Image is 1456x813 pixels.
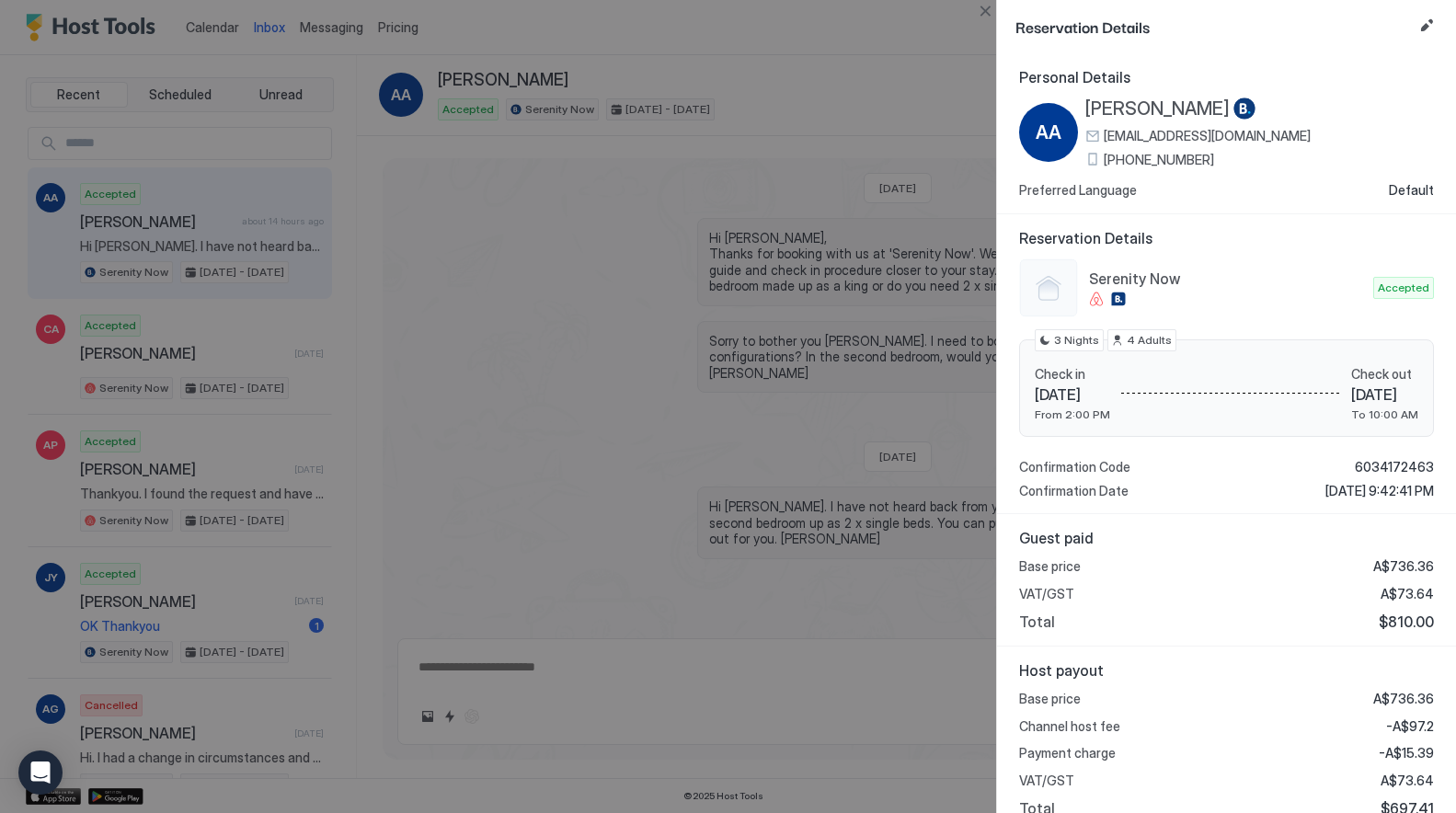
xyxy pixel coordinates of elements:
[1019,586,1074,602] span: VAT/GST
[1019,661,1434,680] span: Host payout
[1054,332,1099,349] span: 3 Nights
[1019,558,1081,575] span: Base price
[1104,152,1214,168] span: [PHONE_NUMBER]
[1351,407,1418,421] span: To 10:00 AM
[1351,366,1418,383] span: Check out
[1019,229,1434,247] span: Reservation Details
[1379,613,1434,631] span: $810.00
[18,750,63,795] div: Open Intercom Messenger
[1035,407,1110,421] span: From 2:00 PM
[1378,280,1429,296] span: Accepted
[1379,745,1434,761] span: -A$15.39
[1381,773,1434,789] span: A$73.64
[1373,691,1434,707] span: A$736.36
[1381,586,1434,602] span: A$73.64
[1019,459,1130,475] span: Confirmation Code
[1089,269,1366,288] span: Serenity Now
[1019,182,1137,199] span: Preferred Language
[1035,366,1110,383] span: Check in
[1036,119,1061,146] span: AA
[1019,529,1434,547] span: Guest paid
[1389,182,1434,199] span: Default
[1386,718,1434,735] span: -A$97.2
[1355,459,1434,475] span: 6034172463
[1019,745,1116,761] span: Payment charge
[1373,558,1434,575] span: A$736.36
[1351,385,1418,404] span: [DATE]
[1325,483,1434,499] span: [DATE] 9:42:41 PM
[1035,385,1110,404] span: [DATE]
[1015,15,1412,38] span: Reservation Details
[1416,15,1438,37] button: Edit reservation
[1019,483,1129,499] span: Confirmation Date
[1104,128,1311,144] span: [EMAIL_ADDRESS][DOMAIN_NAME]
[1019,691,1081,707] span: Base price
[1085,97,1230,120] span: [PERSON_NAME]
[1127,332,1172,349] span: 4 Adults
[1019,773,1074,789] span: VAT/GST
[1019,613,1055,631] span: Total
[1019,68,1434,86] span: Personal Details
[1019,718,1120,735] span: Channel host fee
